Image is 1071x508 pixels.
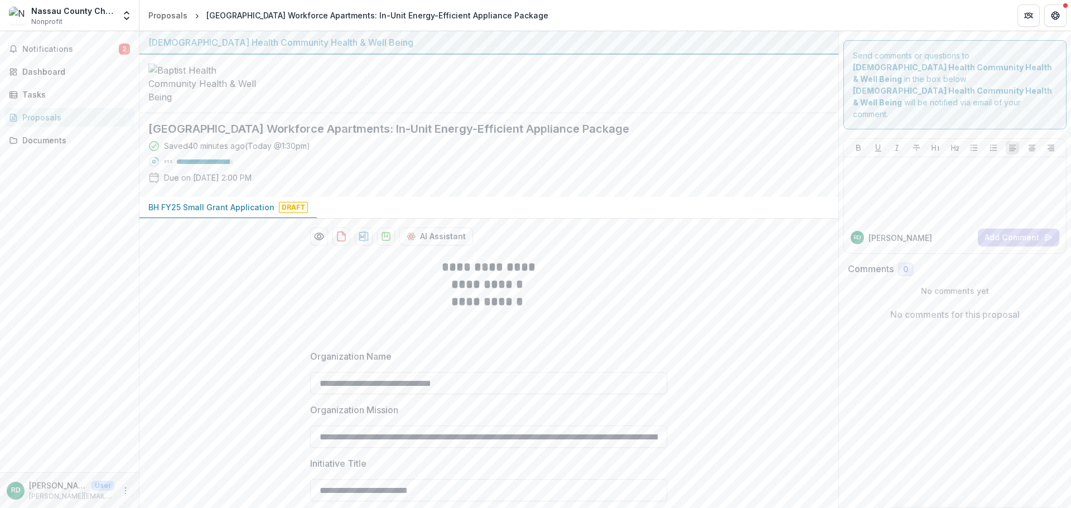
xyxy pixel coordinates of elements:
[853,62,1052,84] strong: [DEMOGRAPHIC_DATA] Health Community Health & Well Being
[144,7,553,23] nav: breadcrumb
[1025,141,1039,154] button: Align Center
[399,228,473,245] button: AI Assistant
[4,108,134,127] a: Proposals
[4,40,134,58] button: Notifications2
[1006,141,1019,154] button: Align Left
[91,481,114,491] p: User
[890,141,904,154] button: Italicize
[1044,4,1067,27] button: Get Help
[987,141,1000,154] button: Ordered List
[29,491,114,501] p: [PERSON_NAME][EMAIL_ADDRESS][DOMAIN_NAME]
[31,17,62,27] span: Nonprofit
[164,158,172,166] p: 95 %
[910,141,923,154] button: Strike
[903,265,908,274] span: 0
[22,134,126,146] div: Documents
[31,5,114,17] div: Nassau County Chamber of Commerce
[332,228,350,245] button: download-proposal
[148,64,260,104] img: Baptist Health Community Health & Well Being
[22,45,119,54] span: Notifications
[848,285,1063,297] p: No comments yet
[948,141,962,154] button: Heading 2
[4,62,134,81] a: Dashboard
[119,484,132,497] button: More
[890,308,1020,321] p: No comments for this proposal
[310,350,392,363] p: Organization Name
[164,172,252,183] p: Due on [DATE] 2:00 PM
[852,141,865,154] button: Bold
[11,487,21,494] div: Regina Duncan
[279,202,308,213] span: Draft
[148,201,274,213] p: BH FY25 Small Grant Application
[22,66,126,78] div: Dashboard
[967,141,981,154] button: Bullet List
[4,131,134,149] a: Documents
[355,228,373,245] button: download-proposal
[148,122,812,136] h2: [GEOGRAPHIC_DATA] Workforce Apartments: In-Unit Energy-Efficient Appliance Package
[843,40,1067,129] div: Send comments or questions to in the box below. will be notified via email of your comment.
[22,112,126,123] div: Proposals
[119,4,134,27] button: Open entity switcher
[119,43,130,55] span: 2
[4,85,134,104] a: Tasks
[148,36,829,49] div: [DEMOGRAPHIC_DATA] Health Community Health & Well Being
[929,141,942,154] button: Heading 1
[848,264,894,274] h2: Comments
[148,9,187,21] div: Proposals
[377,228,395,245] button: download-proposal
[871,141,885,154] button: Underline
[853,86,1052,107] strong: [DEMOGRAPHIC_DATA] Health Community Health & Well Being
[853,235,861,240] div: Regina Duncan
[310,228,328,245] button: Preview 8a6618db-28a4-4105-aa1d-4a9043158d03-0.pdf
[1017,4,1040,27] button: Partners
[144,7,192,23] a: Proposals
[22,89,126,100] div: Tasks
[310,403,398,417] p: Organization Mission
[164,140,310,152] div: Saved 40 minutes ago ( Today @ 1:30pm )
[29,480,87,491] p: [PERSON_NAME]
[1044,141,1058,154] button: Align Right
[978,229,1059,246] button: Add Comment
[9,7,27,25] img: Nassau County Chamber of Commerce
[206,9,548,21] div: [GEOGRAPHIC_DATA] Workforce Apartments: In-Unit Energy-Efficient Appliance Package
[310,457,366,470] p: Initiative Title
[869,232,932,244] p: [PERSON_NAME]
